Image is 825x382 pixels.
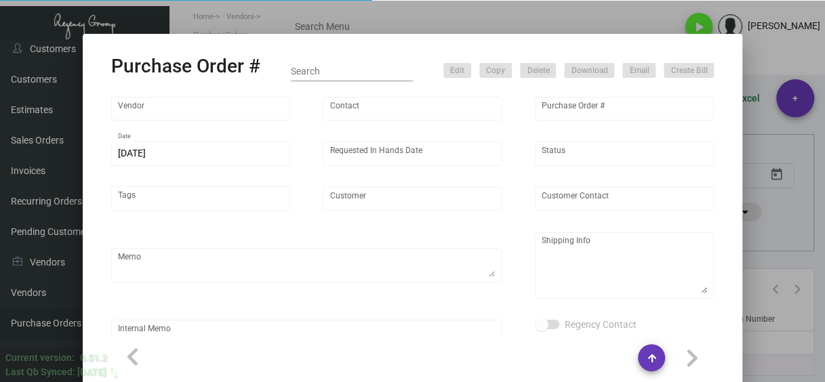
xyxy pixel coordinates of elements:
[111,55,260,78] h2: Purchase Order #
[564,63,614,78] button: Download
[479,63,512,78] button: Copy
[565,316,637,333] span: Regency Contact
[629,65,649,77] span: Email
[670,65,707,77] span: Create Bill
[664,63,714,78] button: Create Bill
[5,365,106,379] div: Last Qb Synced: [DATE]
[450,65,464,77] span: Edit
[5,351,75,365] div: Current version:
[571,65,607,77] span: Download
[80,351,107,365] div: 0.51.2
[622,63,656,78] button: Email
[527,65,549,77] span: Delete
[520,63,556,78] button: Delete
[486,65,505,77] span: Copy
[443,63,471,78] button: Edit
